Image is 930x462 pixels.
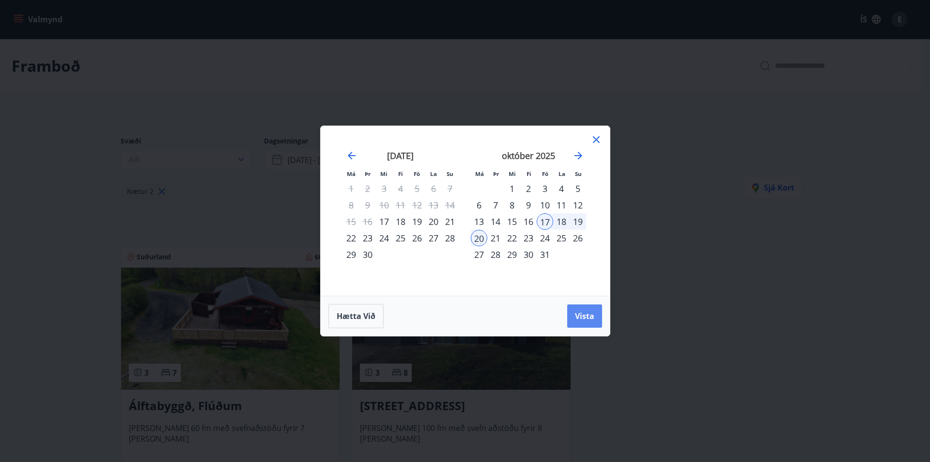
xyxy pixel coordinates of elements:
div: 20 [471,230,487,246]
td: Choose sunnudagur, 26. október 2025 as your check-in date. It’s available. [570,230,586,246]
div: 20 [425,213,442,230]
td: Selected as end date. mánudagur, 20. október 2025 [471,230,487,246]
small: Fi [398,170,403,177]
div: 3 [537,180,553,197]
td: Choose fimmtudagur, 30. október 2025 as your check-in date. It’s available. [520,246,537,263]
div: 5 [570,180,586,197]
div: 16 [520,213,537,230]
span: Hætta við [337,311,375,321]
td: Choose fimmtudagur, 23. október 2025 as your check-in date. It’s available. [520,230,537,246]
td: Not available. mánudagur, 15. september 2025 [343,213,359,230]
td: Choose fimmtudagur, 16. október 2025 as your check-in date. It’s available. [520,213,537,230]
div: 15 [504,213,520,230]
small: Mi [380,170,387,177]
div: 22 [343,230,359,246]
div: 23 [520,230,537,246]
div: 21 [487,230,504,246]
div: 24 [537,230,553,246]
div: 7 [487,197,504,213]
td: Choose þriðjudagur, 7. október 2025 as your check-in date. It’s available. [487,197,504,213]
div: 25 [553,230,570,246]
td: Choose sunnudagur, 21. september 2025 as your check-in date. It’s available. [442,213,458,230]
td: Choose mánudagur, 13. október 2025 as your check-in date. It’s available. [471,213,487,230]
td: Not available. fimmtudagur, 11. september 2025 [392,197,409,213]
div: 19 [570,213,586,230]
td: Choose miðvikudagur, 1. október 2025 as your check-in date. It’s available. [504,180,520,197]
small: Fö [542,170,548,177]
td: Choose föstudagur, 26. september 2025 as your check-in date. It’s available. [409,230,425,246]
td: Not available. sunnudagur, 7. september 2025 [442,180,458,197]
td: Choose fimmtudagur, 2. október 2025 as your check-in date. It’s available. [520,180,537,197]
small: Fö [414,170,420,177]
div: 6 [471,197,487,213]
td: Choose laugardagur, 11. október 2025 as your check-in date. It’s available. [553,197,570,213]
small: Þr [493,170,499,177]
small: Su [575,170,582,177]
td: Choose sunnudagur, 5. október 2025 as your check-in date. It’s available. [570,180,586,197]
td: Not available. þriðjudagur, 2. september 2025 [359,180,376,197]
div: Calendar [332,138,598,284]
td: Not available. laugardagur, 13. september 2025 [425,197,442,213]
div: Move forward to switch to the next month. [573,150,584,161]
td: Choose þriðjudagur, 23. september 2025 as your check-in date. It’s available. [359,230,376,246]
td: Choose fimmtudagur, 18. september 2025 as your check-in date. It’s available. [392,213,409,230]
td: Choose þriðjudagur, 28. október 2025 as your check-in date. It’s available. [487,246,504,263]
div: 14 [487,213,504,230]
div: 18 [553,213,570,230]
div: 23 [359,230,376,246]
div: 21 [442,213,458,230]
td: Not available. sunnudagur, 14. september 2025 [442,197,458,213]
td: Not available. þriðjudagur, 16. september 2025 [359,213,376,230]
td: Choose þriðjudagur, 30. september 2025 as your check-in date. It’s available. [359,246,376,263]
td: Choose laugardagur, 25. október 2025 as your check-in date. It’s available. [553,230,570,246]
td: Choose föstudagur, 31. október 2025 as your check-in date. It’s available. [537,246,553,263]
small: Þr [365,170,371,177]
div: 17 [376,213,392,230]
small: Má [475,170,484,177]
div: 10 [537,197,553,213]
td: Choose laugardagur, 27. september 2025 as your check-in date. It’s available. [425,230,442,246]
span: Vista [575,311,594,321]
div: 13 [471,213,487,230]
div: 22 [504,230,520,246]
small: Mi [509,170,516,177]
button: Vista [567,304,602,328]
button: Hætta við [328,304,384,328]
td: Choose sunnudagur, 28. september 2025 as your check-in date. It’s available. [442,230,458,246]
div: 27 [425,230,442,246]
td: Choose miðvikudagur, 17. september 2025 as your check-in date. It’s available. [376,213,392,230]
td: Choose laugardagur, 20. september 2025 as your check-in date. It’s available. [425,213,442,230]
td: Choose miðvikudagur, 24. september 2025 as your check-in date. It’s available. [376,230,392,246]
div: 28 [487,246,504,263]
td: Choose miðvikudagur, 8. október 2025 as your check-in date. It’s available. [504,197,520,213]
div: 27 [471,246,487,263]
small: Su [447,170,453,177]
div: 29 [343,246,359,263]
td: Choose sunnudagur, 12. október 2025 as your check-in date. It’s available. [570,197,586,213]
td: Choose laugardagur, 4. október 2025 as your check-in date. It’s available. [553,180,570,197]
small: Fi [527,170,531,177]
td: Choose mánudagur, 22. september 2025 as your check-in date. It’s available. [343,230,359,246]
td: Choose föstudagur, 24. október 2025 as your check-in date. It’s available. [537,230,553,246]
td: Selected as start date. föstudagur, 17. október 2025 [537,213,553,230]
td: Not available. föstudagur, 12. september 2025 [409,197,425,213]
div: 8 [504,197,520,213]
div: 9 [520,197,537,213]
td: Selected. sunnudagur, 19. október 2025 [570,213,586,230]
td: Not available. fimmtudagur, 4. september 2025 [392,180,409,197]
td: Choose miðvikudagur, 15. október 2025 as your check-in date. It’s available. [504,213,520,230]
td: Not available. mánudagur, 8. september 2025 [343,197,359,213]
td: Choose mánudagur, 29. september 2025 as your check-in date. It’s available. [343,246,359,263]
div: 29 [504,246,520,263]
td: Choose mánudagur, 27. október 2025 as your check-in date. It’s available. [471,246,487,263]
strong: október 2025 [502,150,555,161]
td: Choose miðvikudagur, 22. október 2025 as your check-in date. It’s available. [504,230,520,246]
td: Not available. miðvikudagur, 3. september 2025 [376,180,392,197]
td: Choose föstudagur, 10. október 2025 as your check-in date. It’s available. [537,197,553,213]
small: La [430,170,437,177]
div: 11 [553,197,570,213]
td: Choose þriðjudagur, 14. október 2025 as your check-in date. It’s available. [487,213,504,230]
div: 24 [376,230,392,246]
td: Choose þriðjudagur, 21. október 2025 as your check-in date. It’s available. [487,230,504,246]
td: Not available. laugardagur, 6. september 2025 [425,180,442,197]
